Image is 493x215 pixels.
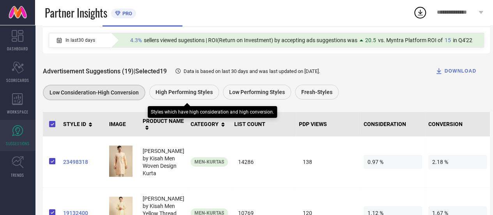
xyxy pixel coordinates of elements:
[135,68,167,75] span: Selected 19
[425,63,486,79] button: DOWNLOAD
[425,112,490,137] th: CONVERSION
[151,109,274,115] div: Styles which have high consideration and high conversion.
[296,112,360,137] th: PDP VIEWS
[43,68,134,75] span: Advertisement Suggestions (19)
[445,37,451,43] span: 15
[194,159,224,165] span: Men-Kurtas
[109,146,133,177] img: e7ad5116-e84d-49d8-b223-f2b0743f3fd01685607345804AmodhbyKisahMenPeach-ColouredThreadWorkKurta1.jpg
[413,5,427,20] div: Open download list
[45,5,107,21] span: Partner Insights
[143,148,184,176] span: [PERSON_NAME] by Kisah Men Woven Design Kurta
[6,140,30,146] span: SUGGESTIONS
[360,112,425,137] th: CONSIDERATION
[364,155,422,169] span: 0.97 %
[435,67,476,75] div: DOWNLOAD
[120,11,132,16] span: PRO
[231,112,296,137] th: LIST COUNT
[7,46,28,52] span: DASHBOARD
[184,68,320,74] span: Data is based on last 30 days and was last updated on [DATE] .
[49,89,139,96] span: Low Consideration-High Conversion
[7,109,28,115] span: WORKSPACE
[65,37,95,43] span: In last 30 days
[134,68,135,75] span: |
[378,37,443,43] span: vs. Myntra Platform ROI of
[155,89,213,95] span: High Performing Styles
[299,155,357,169] span: 138
[6,77,29,83] span: SCORECARDS
[144,37,357,43] span: sellers viewed sugestions | ROI(Return on Investment) by accepting ads suggestions was
[106,112,140,137] th: IMAGE
[301,89,332,95] span: Fresh-Styles
[126,35,476,45] div: Percentage of sellers who have viewed suggestions for the current Insight Type
[60,112,106,137] th: STYLE ID
[453,37,472,43] span: in Q4'22
[140,112,187,137] th: PRODUCT NAME
[234,155,293,169] span: 14286
[187,112,231,137] th: CATEGORY
[428,155,487,169] span: 2.18 %
[63,159,103,165] a: 23498318
[11,172,24,178] span: TRENDS
[130,37,142,43] span: 4.3%
[365,37,376,43] span: 20.5
[229,89,285,95] span: Low Performing Styles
